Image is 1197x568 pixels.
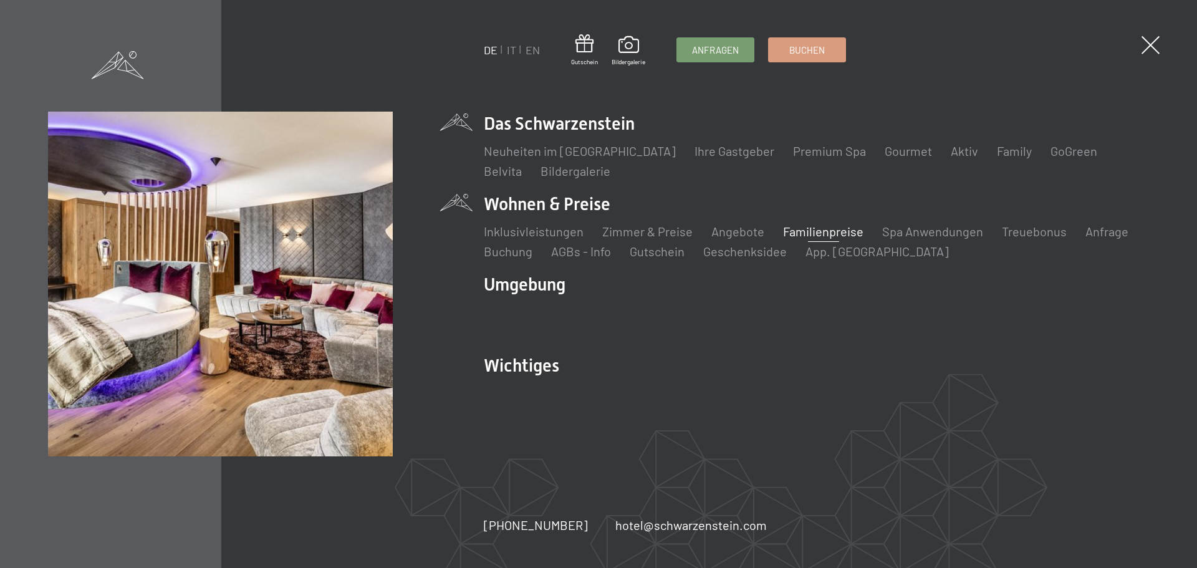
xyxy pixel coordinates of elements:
[711,224,764,239] a: Angebote
[484,143,676,158] a: Neuheiten im [GEOGRAPHIC_DATA]
[571,57,598,66] span: Gutschein
[630,244,685,259] a: Gutschein
[612,36,645,66] a: Bildergalerie
[484,516,588,534] a: [PHONE_NUMBER]
[526,43,540,57] a: EN
[885,143,932,158] a: Gourmet
[769,38,845,62] a: Buchen
[783,224,863,239] a: Familienpreise
[615,516,767,534] a: hotel@schwarzenstein.com
[484,163,522,178] a: Belvita
[882,224,983,239] a: Spa Anwendungen
[703,244,787,259] a: Geschenksidee
[507,43,516,57] a: IT
[805,244,949,259] a: App. [GEOGRAPHIC_DATA]
[1002,224,1067,239] a: Treuebonus
[541,163,610,178] a: Bildergalerie
[677,38,754,62] a: Anfragen
[602,224,693,239] a: Zimmer & Preise
[551,244,611,259] a: AGBs - Info
[1050,143,1097,158] a: GoGreen
[1085,224,1128,239] a: Anfrage
[997,143,1032,158] a: Family
[484,244,532,259] a: Buchung
[484,224,584,239] a: Inklusivleistungen
[793,143,866,158] a: Premium Spa
[695,143,774,158] a: Ihre Gastgeber
[692,44,739,57] span: Anfragen
[612,57,645,66] span: Bildergalerie
[951,143,978,158] a: Aktiv
[571,34,598,66] a: Gutschein
[789,44,825,57] span: Buchen
[484,517,588,532] span: [PHONE_NUMBER]
[484,43,498,57] a: DE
